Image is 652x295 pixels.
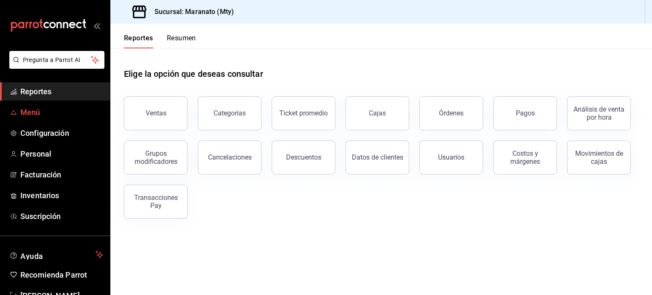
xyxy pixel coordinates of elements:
[419,140,483,174] button: Usuarios
[6,62,104,70] a: Pregunta a Parrot AI
[198,140,261,174] button: Cancelaciones
[20,211,103,222] span: Suscripción
[493,96,557,130] button: Pagos
[279,109,328,117] div: Ticket promedio
[124,140,188,174] button: Grupos modificadores
[499,149,551,166] div: Costos y márgenes
[129,149,182,166] div: Grupos modificadores
[346,140,409,174] button: Datos de clientes
[573,149,625,166] div: Movimientos de cajas
[9,51,104,69] button: Pregunta a Parrot AI
[493,140,557,174] button: Costos y márgenes
[516,109,535,117] div: Pagos
[124,185,188,219] button: Transacciones Pay
[272,140,335,174] button: Descuentos
[148,7,234,17] h3: Sucursal: Maranato (Mty)
[567,140,631,174] button: Movimientos de cajas
[124,67,263,80] h1: Elige la opción que deseas consultar
[352,153,403,161] div: Datos de clientes
[272,96,335,130] button: Ticket promedio
[438,153,464,161] div: Usuarios
[439,109,464,117] div: Órdenes
[20,269,103,281] span: Recomienda Parrot
[124,34,196,48] div: navigation tabs
[346,96,409,130] button: Cajas
[93,22,100,29] button: open_drawer_menu
[124,96,188,130] button: Ventas
[20,190,103,201] span: Inventarios
[567,96,631,130] button: Análisis de venta por hora
[214,109,246,117] div: Categorías
[20,148,103,160] span: Personal
[20,169,103,180] span: Facturación
[146,109,166,117] div: Ventas
[20,86,103,97] span: Reportes
[20,107,103,118] span: Menú
[573,105,625,121] div: Análisis de venta por hora
[369,109,386,117] div: Cajas
[198,96,261,130] button: Categorías
[208,153,252,161] div: Cancelaciones
[286,153,321,161] div: Descuentos
[23,56,91,65] span: Pregunta a Parrot AI
[129,194,182,210] div: Transacciones Pay
[419,96,483,130] button: Órdenes
[167,34,196,48] button: Resumen
[20,127,103,139] span: Configuración
[20,250,92,260] span: Ayuda
[124,34,153,48] button: Reportes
